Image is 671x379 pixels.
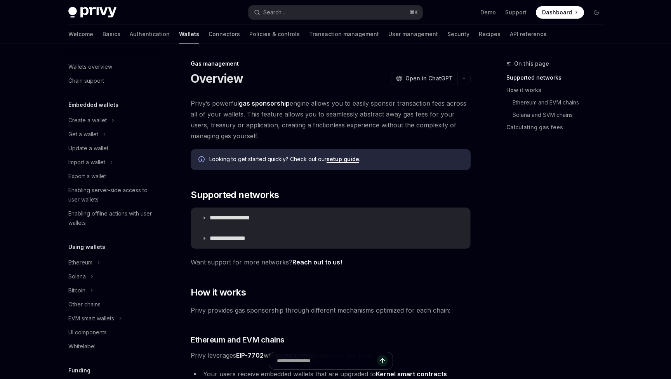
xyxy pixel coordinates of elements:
span: Dashboard [542,9,572,16]
strong: gas sponsorship [239,99,290,107]
a: Other chains [62,297,162,311]
a: Basics [103,25,120,43]
a: Enabling offline actions with user wallets [62,207,162,230]
span: ⌘ K [410,9,418,16]
a: Wallets [179,25,199,43]
a: Support [505,9,527,16]
button: Open search [249,5,422,19]
input: Ask a question... [277,352,377,369]
div: UI components [68,328,107,337]
a: Whitelabel [62,339,162,353]
div: Bitcoin [68,286,85,295]
button: Send message [377,355,388,366]
button: Toggle EVM smart wallets section [62,311,162,325]
a: Supported networks [506,71,609,84]
span: Privy provides gas sponsorship through different mechanisms optimized for each chain: [191,305,471,316]
h5: Funding [68,366,90,375]
svg: Info [198,156,206,164]
h1: Overview [191,71,243,85]
a: Chain support [62,74,162,88]
span: Open in ChatGPT [405,75,453,82]
a: Recipes [479,25,501,43]
a: API reference [510,25,547,43]
span: Want support for more networks? [191,257,471,268]
a: Transaction management [309,25,379,43]
div: Enabling offline actions with user wallets [68,209,157,228]
button: Toggle Bitcoin section [62,283,162,297]
div: Solana [68,272,86,281]
div: Update a wallet [68,144,108,153]
a: Enabling server-side access to user wallets [62,183,162,207]
a: Update a wallet [62,141,162,155]
a: Export a wallet [62,169,162,183]
span: How it works [191,286,246,299]
a: Welcome [68,25,93,43]
div: Ethereum [68,258,92,267]
a: Solana and SVM chains [506,109,609,121]
a: Connectors [209,25,240,43]
button: Toggle Get a wallet section [62,127,162,141]
button: Toggle Solana section [62,269,162,283]
a: UI components [62,325,162,339]
div: Create a wallet [68,116,107,125]
div: EVM smart wallets [68,314,114,323]
button: Toggle Import a wallet section [62,155,162,169]
div: Other chains [68,300,101,309]
a: Calculating gas fees [506,121,609,134]
a: Reach out to us! [292,258,342,266]
div: Import a wallet [68,158,105,167]
a: Ethereum and EVM chains [506,96,609,109]
a: Authentication [130,25,170,43]
div: Get a wallet [68,130,98,139]
span: Privy’s powerful engine allows you to easily sponsor transaction fees across all of your wallets.... [191,98,471,141]
a: Wallets overview [62,60,162,74]
div: Wallets overview [68,62,112,71]
a: User management [388,25,438,43]
div: Search... [263,8,285,17]
span: Looking to get started quickly? Check out our . [209,155,463,163]
span: Ethereum and EVM chains [191,334,285,345]
button: Toggle Ethereum section [62,256,162,269]
div: Gas management [191,60,471,68]
a: Dashboard [536,6,584,19]
span: Privy leverages with to sponsor gas fees: [191,350,471,361]
span: Supported networks [191,189,279,201]
a: How it works [506,84,609,96]
button: Open in ChatGPT [391,72,457,85]
img: dark logo [68,7,116,18]
h5: Using wallets [68,242,105,252]
button: Toggle Create a wallet section [62,113,162,127]
a: Policies & controls [249,25,300,43]
div: Enabling server-side access to user wallets [68,186,157,204]
div: Export a wallet [68,172,106,181]
button: Toggle dark mode [590,6,603,19]
span: On this page [514,59,549,68]
a: setup guide [327,156,359,163]
div: Whitelabel [68,342,96,351]
h5: Embedded wallets [68,100,118,110]
a: Security [447,25,469,43]
div: Chain support [68,76,104,85]
a: Demo [480,9,496,16]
